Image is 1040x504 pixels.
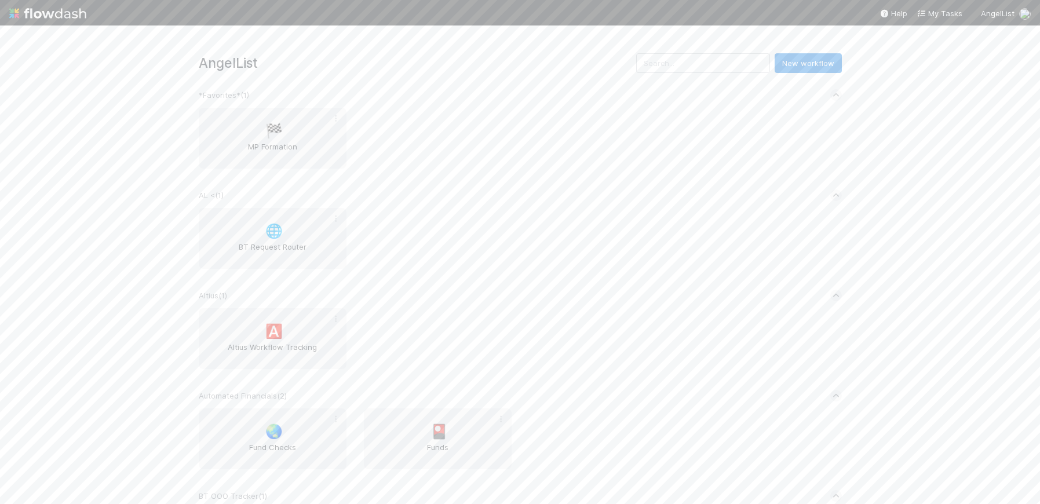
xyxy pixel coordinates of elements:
span: 🌐 [265,224,283,239]
a: 🏁MP Formation [199,108,346,169]
span: 🅰️ [265,324,283,339]
span: *Favorites* ( 1 ) [199,90,249,100]
span: Fund Checks [203,441,342,465]
span: 🌏 [265,424,283,439]
input: Search... [636,53,770,73]
a: 🎴Funds [364,408,512,469]
div: Help [880,8,907,19]
h3: AngelList [199,55,636,71]
span: Automated Financials ( 2 ) [199,391,287,400]
a: 🌏Fund Checks [199,408,346,469]
span: Funds [368,441,507,465]
span: AL < ( 1 ) [199,191,224,200]
span: BT Request Router [203,241,342,264]
a: 🅰️Altius Workflow Tracking [199,308,346,369]
span: BT OOO Tracker ( 1 ) [199,491,267,501]
img: avatar_1d14498f-6309-4f08-8780-588779e5ce37.png [1019,8,1031,20]
span: MP Formation [203,141,342,164]
span: My Tasks [917,9,962,18]
span: Altius Workflow Tracking [203,341,342,364]
span: 🏁 [265,123,283,138]
a: 🌐BT Request Router [199,208,346,269]
span: 🎴 [430,424,448,439]
span: AngelList [981,9,1015,18]
button: New workflow [775,53,842,73]
a: My Tasks [917,8,962,19]
span: Altius ( 1 ) [199,291,227,300]
img: logo-inverted-e16ddd16eac7371096b0.svg [9,3,86,23]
